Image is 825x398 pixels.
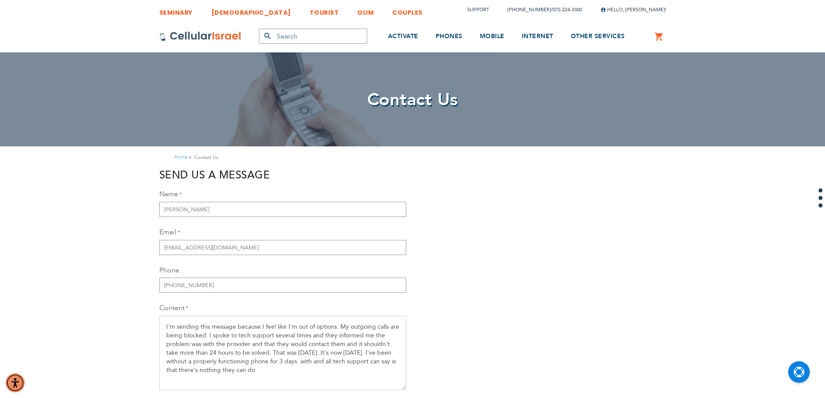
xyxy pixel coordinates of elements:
[159,316,406,390] textarea: Content
[259,29,367,44] input: Search
[601,6,666,13] span: Hello, [PERSON_NAME]!
[6,373,25,392] div: Accessibility Menu
[571,20,625,53] a: OTHER SERVICES
[499,3,582,16] li: /
[571,32,625,40] span: OTHER SERVICES
[388,20,418,53] a: ACTIVATE
[392,2,423,18] a: COUPLES
[159,168,406,183] h3: Send us a message
[367,88,458,112] span: Contact Us
[508,6,551,13] a: [PHONE_NUMBER]
[480,32,505,40] span: MOBILE
[159,265,179,275] label: Phone
[480,20,505,53] a: MOBILE
[211,2,291,18] a: [DEMOGRAPHIC_DATA]
[159,31,242,42] img: Cellular Israel Logo
[194,153,218,162] strong: Contact Us
[310,2,339,18] a: TOURIST
[159,2,193,18] a: SEMINARY
[357,2,374,18] a: OLIM
[159,202,406,217] input: Name
[553,6,582,13] a: 072-224-3300
[522,32,553,40] span: INTERNET
[159,189,182,199] label: Name
[159,240,406,255] input: Email
[436,20,463,53] a: PHONES
[159,227,180,237] label: Email
[522,20,553,53] a: INTERNET
[388,32,418,40] span: ACTIVATE
[159,278,406,293] input: Phone
[175,154,188,160] a: Home
[467,6,489,13] a: Support
[436,32,463,40] span: PHONES
[159,303,188,313] label: Content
